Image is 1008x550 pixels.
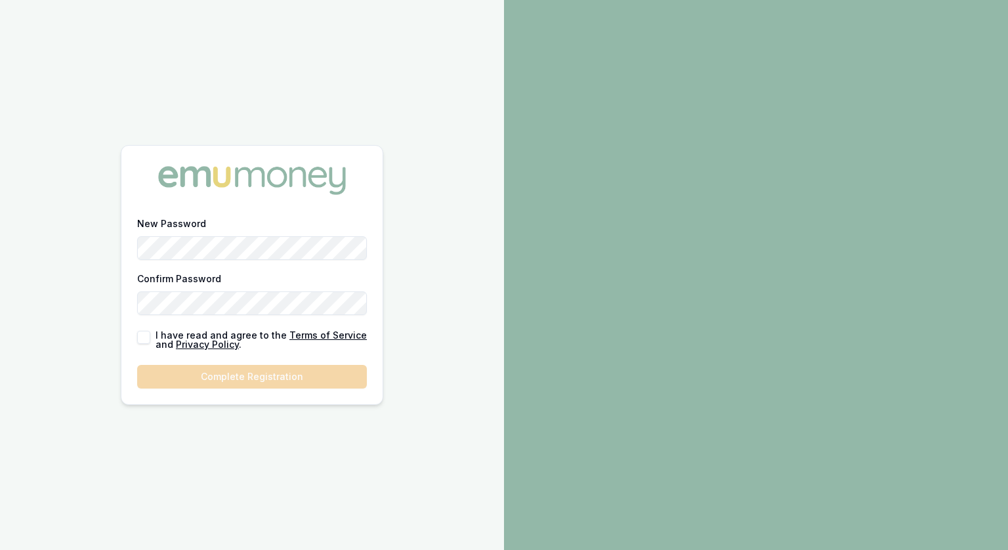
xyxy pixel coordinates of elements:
label: New Password [137,218,206,229]
img: Emu Money [154,161,350,200]
label: Confirm Password [137,273,221,284]
label: I have read and agree to the and . [156,331,367,349]
a: Terms of Service [289,329,367,341]
a: Privacy Policy [176,339,239,350]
